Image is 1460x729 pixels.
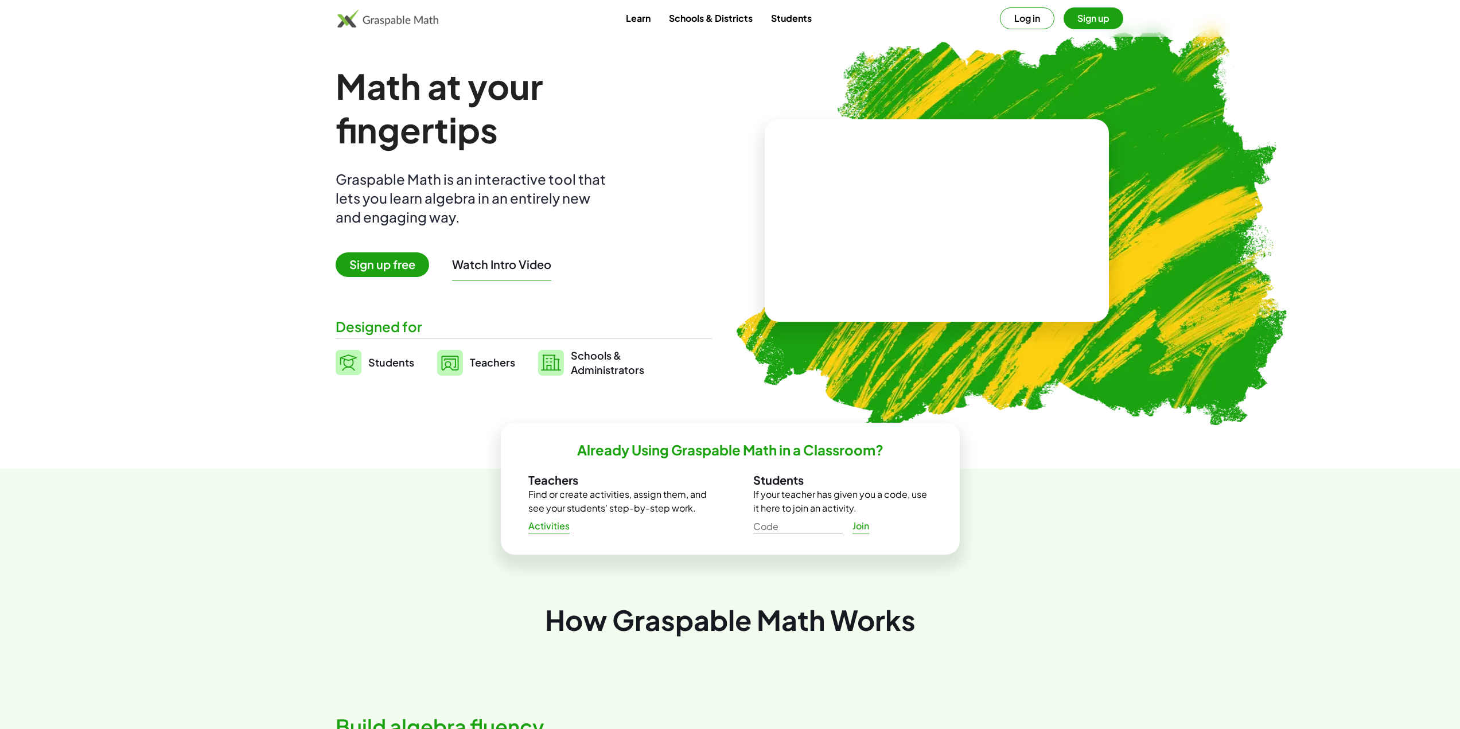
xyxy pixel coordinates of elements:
img: svg%3e [336,350,361,375]
div: How Graspable Math Works [336,601,1125,639]
h1: Math at your fingertips [336,64,700,151]
h3: Students [753,473,932,488]
p: Find or create activities, assign them, and see your students' step-by-step work. [528,488,707,515]
span: Schools & Administrators [571,348,644,377]
span: Activities [528,520,570,532]
a: Students [336,348,414,377]
video: What is this? This is dynamic math notation. Dynamic math notation plays a central role in how Gr... [851,178,1023,264]
h2: Already Using Graspable Math in a Classroom? [577,441,883,459]
a: Schools & Districts [660,7,762,29]
a: Learn [617,7,660,29]
a: Teachers [437,348,515,377]
button: Log in [1000,7,1054,29]
button: Sign up [1064,7,1123,29]
a: Activities [519,516,579,536]
a: Join [843,516,879,536]
div: Designed for [336,317,712,336]
span: Students [368,356,414,369]
a: Students [762,7,821,29]
img: svg%3e [437,350,463,376]
img: svg%3e [538,350,564,376]
span: Join [852,520,870,532]
h3: Teachers [528,473,707,488]
div: Graspable Math is an interactive tool that lets you learn algebra in an entirely new and engaging... [336,170,611,227]
span: Teachers [470,356,515,369]
button: Watch Intro Video [452,257,551,272]
a: Schools &Administrators [538,348,644,377]
span: Sign up free [336,252,429,277]
p: If your teacher has given you a code, use it here to join an activity. [753,488,932,515]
